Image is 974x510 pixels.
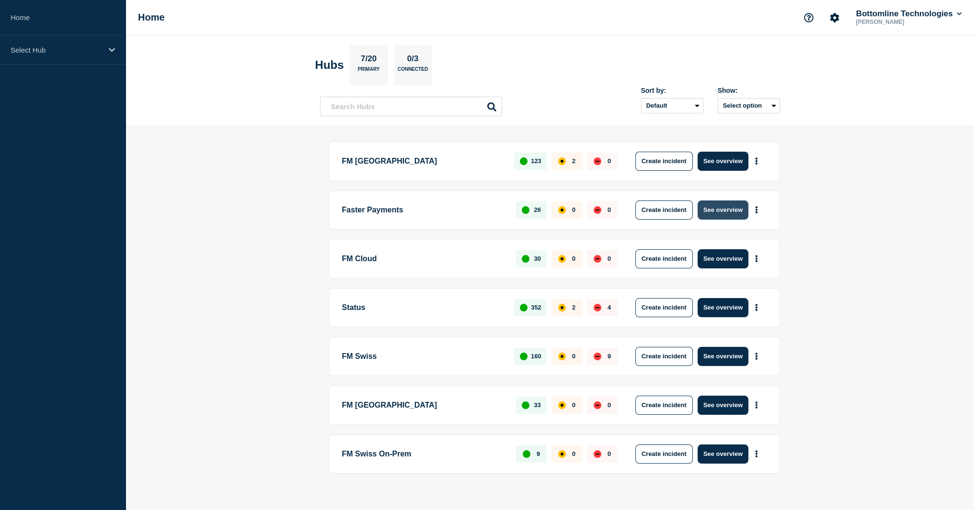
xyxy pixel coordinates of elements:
p: 9 [537,450,540,457]
div: up [520,304,527,311]
div: up [523,450,530,458]
p: 0 [572,206,575,213]
p: 352 [531,304,541,311]
p: 0 [572,255,575,262]
div: affected [558,450,566,458]
div: affected [558,255,566,263]
button: See overview [698,200,748,220]
button: Account settings [825,8,845,28]
button: See overview [698,249,748,268]
p: Faster Payments [342,200,505,220]
p: 0 [607,157,611,165]
p: FM [GEOGRAPHIC_DATA] [342,152,504,171]
button: More actions [750,299,763,316]
p: 26 [534,206,540,213]
p: 0 [607,206,611,213]
div: down [594,255,601,263]
div: affected [558,206,566,214]
div: affected [558,401,566,409]
button: More actions [750,347,763,365]
p: 0 [572,353,575,360]
p: 0 [572,401,575,409]
button: See overview [698,444,748,464]
div: affected [558,353,566,360]
button: More actions [750,152,763,170]
p: 123 [531,157,541,165]
div: down [594,206,601,214]
div: down [594,304,601,311]
div: up [522,401,529,409]
p: 160 [531,353,541,360]
p: Status [342,298,504,317]
div: affected [558,304,566,311]
div: down [594,401,601,409]
p: 0 [607,450,611,457]
button: More actions [750,445,763,463]
p: Select Hub [11,46,103,54]
button: Create incident [635,347,693,366]
button: Select option [718,98,780,113]
p: FM Swiss On-Prem [342,444,505,464]
div: up [522,255,529,263]
button: Create incident [635,200,693,220]
p: 2 [572,304,575,311]
p: [PERSON_NAME] [854,19,954,25]
p: Primary [358,67,380,77]
h1: Home [138,12,165,23]
p: 2 [572,157,575,165]
p: 30 [534,255,540,262]
button: Create incident [635,249,693,268]
p: 7/20 [357,54,380,67]
div: down [594,450,601,458]
div: up [522,206,529,214]
div: up [520,353,527,360]
select: Sort by [641,98,703,113]
div: Show: [718,87,780,94]
button: See overview [698,298,748,317]
button: More actions [750,396,763,414]
p: 0 [607,255,611,262]
input: Search Hubs [320,97,502,116]
div: affected [558,157,566,165]
button: More actions [750,201,763,219]
button: Create incident [635,298,693,317]
button: See overview [698,396,748,415]
button: Create incident [635,444,693,464]
button: Support [799,8,819,28]
p: FM Swiss [342,347,504,366]
p: 0 [572,450,575,457]
p: 9 [607,353,611,360]
div: down [594,157,601,165]
p: FM Cloud [342,249,505,268]
h2: Hubs [315,58,344,72]
p: 0/3 [403,54,422,67]
button: More actions [750,250,763,267]
p: FM [GEOGRAPHIC_DATA] [342,396,505,415]
button: Create incident [635,396,693,415]
p: 0 [607,401,611,409]
p: Connected [398,67,428,77]
button: See overview [698,347,748,366]
button: See overview [698,152,748,171]
div: down [594,353,601,360]
button: Bottomline Technologies [854,9,963,19]
div: Sort by: [641,87,703,94]
p: 4 [607,304,611,311]
button: Create incident [635,152,693,171]
p: 33 [534,401,540,409]
div: up [520,157,527,165]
